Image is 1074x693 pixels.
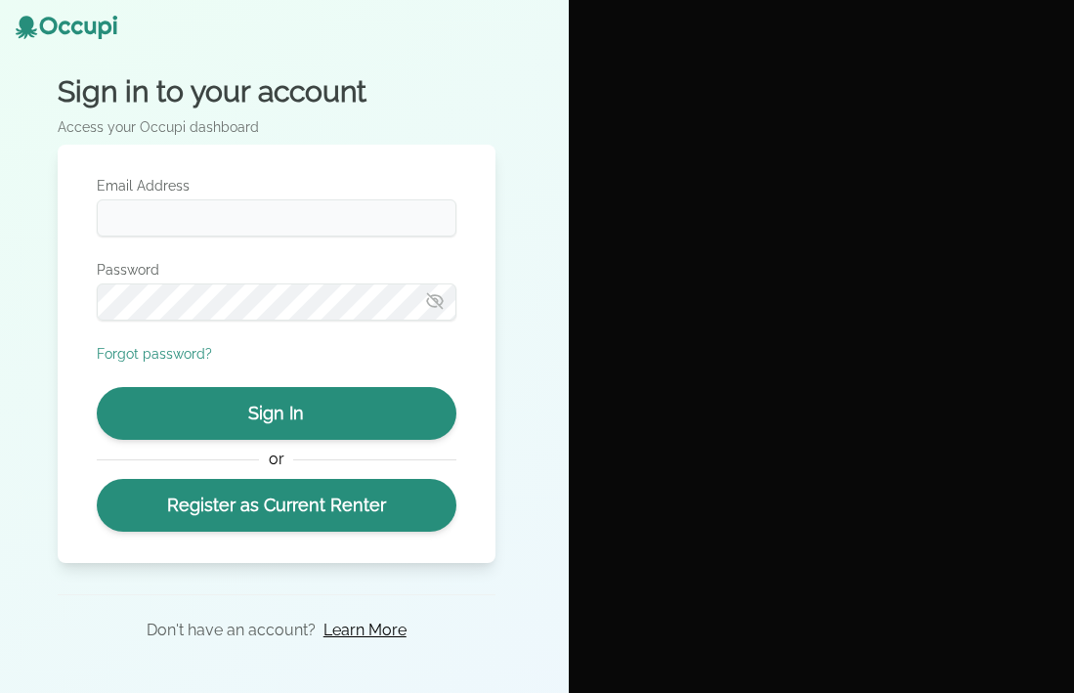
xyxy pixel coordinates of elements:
[97,344,212,364] button: Forgot password?
[97,260,456,280] label: Password
[58,74,495,109] h2: Sign in to your account
[259,448,293,471] span: or
[97,176,456,195] label: Email Address
[97,479,456,532] a: Register as Current Renter
[323,619,407,642] a: Learn More
[147,619,316,642] p: Don't have an account?
[58,117,495,137] p: Access your Occupi dashboard
[97,387,456,440] button: Sign In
